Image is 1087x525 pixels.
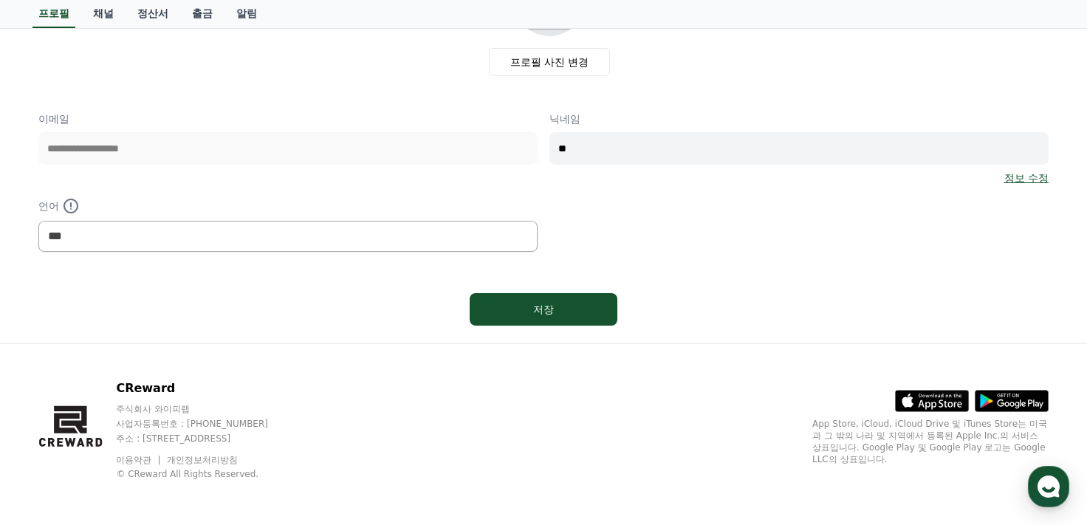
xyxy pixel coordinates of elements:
button: 저장 [470,293,617,326]
p: 주소 : [STREET_ADDRESS] [116,433,296,445]
p: 사업자등록번호 : [PHONE_NUMBER] [116,418,296,430]
p: 언어 [38,197,538,215]
p: © CReward All Rights Reserved. [116,468,296,480]
a: 설정 [191,402,284,439]
label: 프로필 사진 변경 [489,48,611,76]
a: 홈 [4,402,97,439]
span: 설정 [228,425,246,436]
span: 홈 [47,425,55,436]
p: 주식회사 와이피랩 [116,403,296,415]
a: 대화 [97,402,191,439]
p: 이메일 [38,111,538,126]
p: 닉네임 [549,111,1049,126]
a: 정보 수정 [1004,171,1049,185]
a: 개인정보처리방침 [167,455,238,465]
p: App Store, iCloud, iCloud Drive 및 iTunes Store는 미국과 그 밖의 나라 및 지역에서 등록된 Apple Inc.의 서비스 상표입니다. Goo... [812,418,1049,465]
div: 저장 [499,302,588,317]
span: 대화 [135,425,153,437]
a: 이용약관 [116,455,162,465]
p: CReward [116,380,296,397]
